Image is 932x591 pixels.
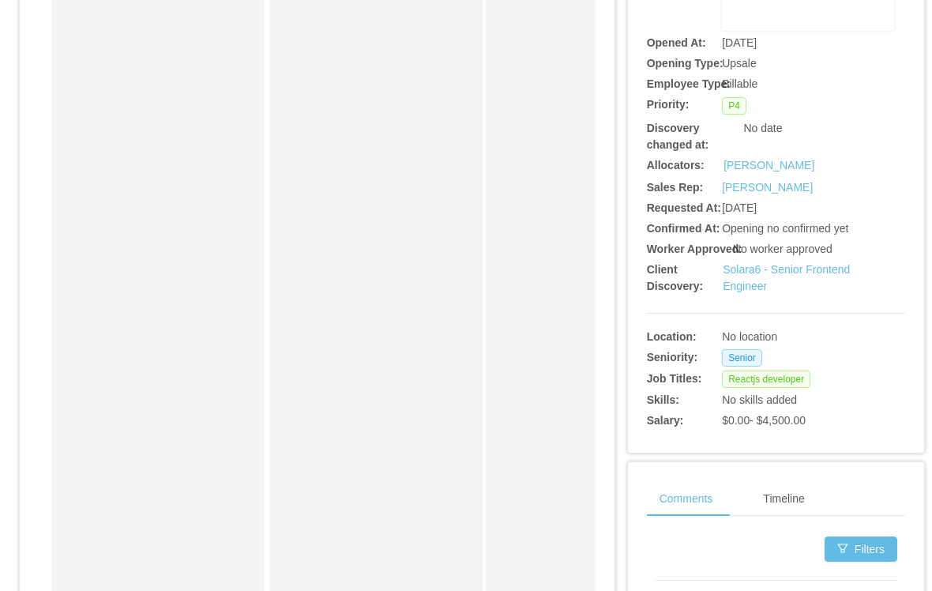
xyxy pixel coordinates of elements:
b: Salary: [647,414,684,427]
b: Priority: [647,98,690,111]
span: [DATE] [722,201,757,214]
b: Worker Approved: [647,243,742,255]
b: Confirmed At: [647,222,720,235]
div: No location [722,329,851,345]
b: Location: [647,330,697,343]
div: Comments [647,481,726,517]
b: Opening Type: [647,57,723,70]
span: No date [743,122,782,134]
span: No skills added [722,393,797,406]
span: P4 [722,97,746,115]
span: $0.00 - $4,500.00 [722,414,806,427]
button: icon: filterFilters [825,536,897,562]
span: Reactjs developer [722,371,810,388]
span: Opening no confirmed yet [722,222,848,235]
a: [PERSON_NAME] [723,157,814,174]
b: Employee Type: [647,77,731,90]
b: Sales Rep: [647,181,704,194]
a: Solara6 - Senior Frontend Engineer [723,263,850,292]
span: [DATE] [722,36,757,49]
b: Job Titles: [647,372,702,385]
b: Requested At: [647,201,721,214]
b: Client Discovery: [647,263,704,292]
span: Upsale [722,57,757,70]
b: Allocators: [647,159,705,171]
b: Seniority: [647,351,698,363]
span: Billable [722,77,757,90]
span: No worker approved [733,243,832,255]
b: Opened At: [647,36,706,49]
div: Timeline [750,481,817,517]
span: Senior [722,349,762,367]
b: Skills: [647,393,679,406]
b: Discovery changed at: [647,122,709,151]
a: [PERSON_NAME] [722,181,813,194]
